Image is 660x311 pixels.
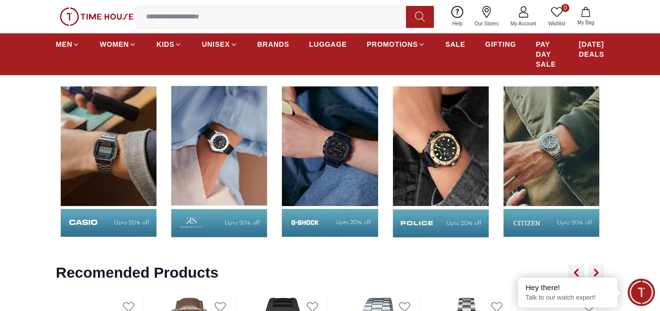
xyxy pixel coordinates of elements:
span: Help [448,20,467,27]
span: PROMOTIONS [367,39,418,49]
span: UNISEX [202,39,230,49]
img: Shop By Brands - Carlton- UAE [388,79,494,244]
span: My Bag [573,19,598,26]
img: Shop by Brands - Ecstacy - UAE [499,79,604,244]
img: Shop By Brands - Casio- UAE [166,79,272,244]
span: GIFTING [485,39,516,49]
span: LUGGAGE [309,39,347,49]
span: WOMEN [100,39,129,49]
a: WOMEN [100,35,136,53]
a: Help [446,4,469,29]
a: MEN [56,35,80,53]
a: SALE [445,35,465,53]
a: PAY DAY SALE [536,35,559,73]
a: BRANDS [258,35,289,53]
a: LUGGAGE [309,35,347,53]
span: My Account [507,20,540,27]
span: SALE [445,39,465,49]
span: 0 [561,4,569,12]
a: [DATE] DEALS [579,35,604,63]
span: BRANDS [258,39,289,49]
img: Shop by Brands - Quantum- UAE [56,79,161,244]
a: GIFTING [485,35,516,53]
div: Chat Widget [628,279,655,306]
h2: Recomended Products [56,264,219,282]
span: KIDS [156,39,174,49]
a: 0Wishlist [542,4,571,29]
span: PAY DAY SALE [536,39,559,69]
button: My Bag [571,5,600,28]
a: UNISEX [202,35,237,53]
span: [DATE] DEALS [579,39,604,59]
img: ... [60,7,133,26]
div: Hey there! [526,283,610,293]
a: KIDS [156,35,182,53]
span: MEN [56,39,72,49]
img: Shop By Brands -Tornado - UAE [277,79,383,244]
a: Our Stores [469,4,505,29]
a: PROMOTIONS [367,35,425,53]
span: Our Stores [471,20,503,27]
p: Talk to our watch expert! [526,294,610,302]
span: Wishlist [544,20,569,27]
